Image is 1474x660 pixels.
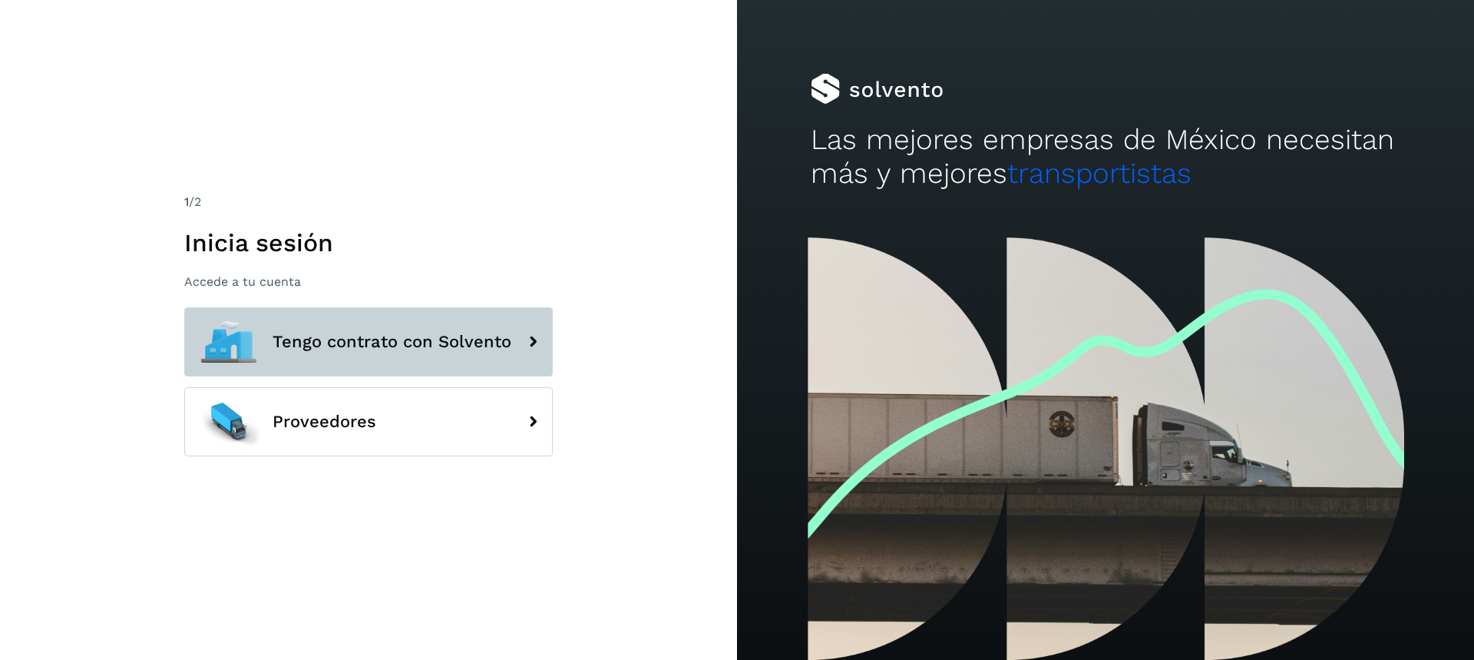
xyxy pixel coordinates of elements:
h1: Inicia sesión [184,228,553,257]
button: Proveedores [184,387,553,456]
span: Tengo contrato con Solvento [273,333,511,351]
p: Accede a tu cuenta [184,274,553,289]
h2: Las mejores empresas de México necesitan más y mejores [811,123,1400,191]
span: transportistas [1007,157,1191,190]
button: Tengo contrato con Solvento [184,307,553,376]
div: /2 [184,193,553,211]
span: Proveedores [273,413,376,431]
span: 1 [184,194,189,209]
